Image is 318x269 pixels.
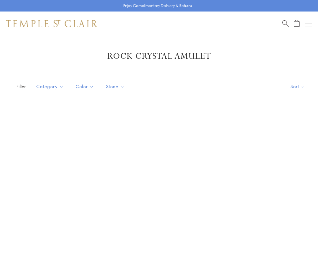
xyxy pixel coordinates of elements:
[15,51,303,62] h1: Rock Crystal Amulet
[32,80,68,93] button: Category
[73,83,98,90] span: Color
[101,80,129,93] button: Stone
[6,20,98,27] img: Temple St. Clair
[277,77,318,96] button: Show sort by
[294,20,300,27] a: Open Shopping Bag
[123,3,192,9] p: Enjoy Complimentary Delivery & Returns
[305,20,312,27] button: Open navigation
[103,83,129,90] span: Stone
[71,80,98,93] button: Color
[33,83,68,90] span: Category
[282,20,289,27] a: Search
